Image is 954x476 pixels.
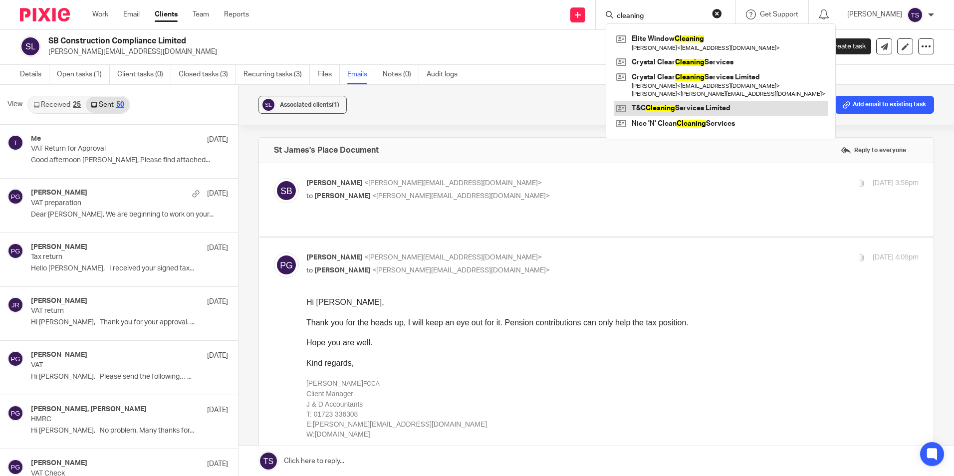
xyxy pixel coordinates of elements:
[427,65,465,84] a: Audit logs
[207,297,228,307] p: [DATE]
[92,9,108,19] a: Work
[6,123,181,131] a: [PERSON_NAME][EMAIL_ADDRESS][DOMAIN_NAME]
[31,405,147,414] h4: [PERSON_NAME], [PERSON_NAME]
[20,65,49,84] a: Details
[113,397,164,403] span: [PHONE_NUMBER]
[243,65,310,84] a: Recurring tasks (3)
[7,99,22,110] span: View
[616,12,706,21] input: Search
[86,97,129,113] a: Sent50
[31,373,228,381] p: Hi [PERSON_NAME], Please send the following… ...
[31,351,87,359] h4: [PERSON_NAME]
[0,414,610,430] span: This email and any files transmitted with it are confidential and intended solely for the use of ...
[838,143,909,158] label: Reply to everyone
[306,193,313,200] span: to
[873,178,919,189] p: [DATE] 3:58pm
[31,156,228,165] p: Good afternoon [PERSON_NAME], Please find attached...
[111,389,259,395] span: [PERSON_NAME][STREET_ADDRESS][PERSON_NAME]
[207,189,228,199] p: [DATE]
[835,96,934,114] button: Add email to existing task
[168,378,246,384] b: SB Construction Compliance
[31,243,87,251] h4: [PERSON_NAME]
[57,83,73,90] span: FCCA
[48,47,798,57] p: [PERSON_NAME][EMAIL_ADDRESS][DOMAIN_NAME]
[274,145,379,155] h4: St James's Place Document
[105,397,111,403] span: M:
[31,145,189,153] p: VAT Return for Approval
[20,8,70,21] img: Pixie
[31,253,189,261] p: Tax return
[207,459,228,469] p: [DATE]
[7,135,23,151] img: svg%3E
[28,97,86,113] a: Received25
[7,243,23,259] img: svg%3E
[261,97,276,112] img: svg%3E
[7,405,23,421] img: svg%3E
[31,415,189,424] p: HMRC
[332,102,339,108] span: (1)
[207,351,228,361] p: [DATE]
[246,378,266,384] span: Limited
[847,9,902,19] p: [PERSON_NAME]
[207,405,228,415] p: [DATE]
[57,65,110,84] a: Open tasks (1)
[306,180,363,187] span: [PERSON_NAME]
[105,378,246,384] span: H&S Consultant & TWC /
[712,8,722,18] button: Clear
[873,252,919,263] p: [DATE] 4:09pm
[116,101,124,108] div: 50
[7,459,23,475] img: svg%3E
[8,133,64,141] a: [DOMAIN_NAME]
[117,65,171,84] a: Client tasks (0)
[372,193,550,200] span: <[PERSON_NAME][EMAIL_ADDRESS][DOMAIN_NAME]>
[0,431,505,436] span: SB Construction Compliance is a trading style of SB Construction Compliance Limited and is a comp...
[31,318,228,327] p: Hi [PERSON_NAME], Thank you for your approval. ...
[207,243,228,253] p: [DATE]
[760,11,798,18] span: Get Support
[907,7,923,23] img: svg%3E
[105,368,201,376] span: [PERSON_NAME] - Director
[31,189,87,197] h4: [PERSON_NAME]
[31,199,189,208] p: VAT preparation
[31,297,87,305] h4: [PERSON_NAME]
[105,406,110,412] span: E:
[48,36,648,46] h2: SB Construction Compliance Limited
[31,264,228,273] p: Hello [PERSON_NAME], I received your signed tax...
[31,361,189,370] p: VAT
[105,389,111,395] span: A:
[813,38,871,54] a: Create task
[306,267,313,274] span: to
[314,193,371,200] span: [PERSON_NAME]
[31,211,228,219] p: Dear [PERSON_NAME], We are beginning to work on your...
[7,297,23,313] img: svg%3E
[31,135,41,143] h4: Me
[258,96,347,114] button: Associated clients(1)
[31,307,189,315] p: VAT return
[179,65,236,84] a: Closed tasks (3)
[73,101,81,108] div: 25
[314,267,371,274] span: [PERSON_NAME]
[364,180,542,187] span: <[PERSON_NAME][EMAIL_ADDRESS][DOMAIN_NAME]>
[7,351,23,367] img: svg%3E
[372,267,550,274] span: <[PERSON_NAME][EMAIL_ADDRESS][DOMAIN_NAME]>
[274,252,299,277] img: svg%3E
[112,406,254,412] a: [PERSON_NAME][EMAIL_ADDRESS][DOMAIN_NAME]
[193,9,209,19] a: Team
[207,135,228,145] p: [DATE]
[20,36,41,57] img: svg%3E
[347,65,375,84] a: Emails
[383,65,419,84] a: Notes (0)
[123,9,140,19] a: Email
[274,178,299,203] img: svg%3E
[155,9,178,19] a: Clients
[224,9,249,19] a: Reports
[317,65,340,84] a: Files
[31,427,228,435] p: Hi [PERSON_NAME], No problem. Many thanks for...
[7,189,23,205] img: svg%3E
[280,102,339,108] span: Associated clients
[31,459,87,468] h4: [PERSON_NAME]
[364,254,542,261] span: <[PERSON_NAME][EMAIL_ADDRESS][DOMAIN_NAME]>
